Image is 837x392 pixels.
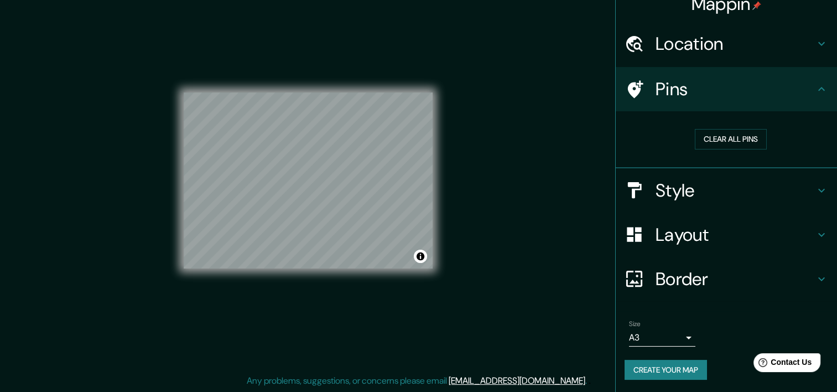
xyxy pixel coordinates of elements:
[449,375,585,386] a: [EMAIL_ADDRESS][DOMAIN_NAME]
[629,319,641,328] label: Size
[625,360,707,380] button: Create your map
[184,92,433,269] canvas: Map
[629,329,695,347] div: A3
[752,1,761,10] img: pin-icon.png
[616,213,837,257] div: Layout
[587,374,589,388] div: .
[656,224,815,246] h4: Layout
[616,257,837,301] div: Border
[414,250,427,263] button: Toggle attribution
[589,374,591,388] div: .
[656,78,815,100] h4: Pins
[656,268,815,290] h4: Border
[616,22,837,66] div: Location
[656,33,815,55] h4: Location
[616,67,837,111] div: Pins
[695,129,767,149] button: Clear all pins
[247,374,587,388] p: Any problems, suggestions, or concerns please email .
[656,179,815,202] h4: Style
[739,349,825,380] iframe: Help widget launcher
[616,168,837,213] div: Style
